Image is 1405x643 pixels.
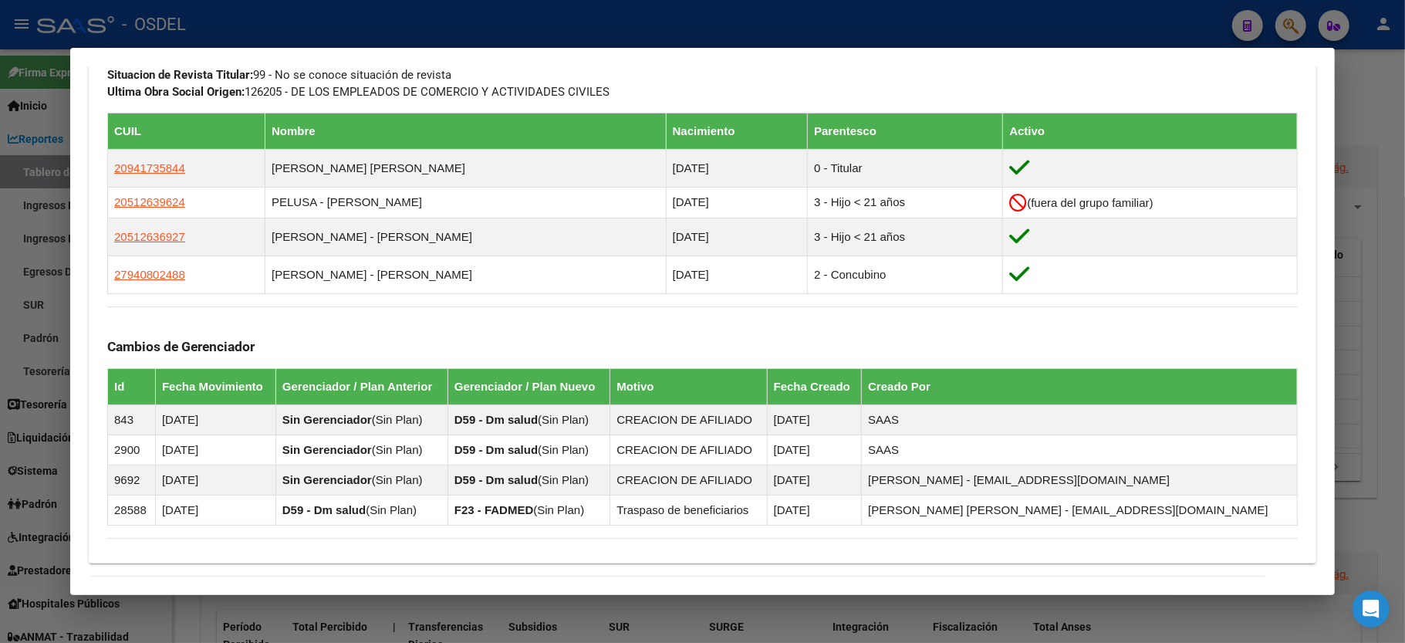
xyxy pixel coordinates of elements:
[155,496,275,526] td: [DATE]
[666,256,808,294] td: [DATE]
[767,435,862,465] td: [DATE]
[108,496,156,526] td: 28588
[808,256,1003,294] td: 2 - Concubino
[155,405,275,435] td: [DATE]
[265,113,667,149] th: Nombre
[114,268,185,281] span: 27940802488
[155,435,275,465] td: [DATE]
[265,149,667,187] td: [PERSON_NAME] [PERSON_NAME]
[542,443,585,456] span: Sin Plan
[862,435,1298,465] td: SAAS
[114,161,185,174] span: 20941735844
[767,369,862,405] th: Fecha Creado
[275,369,448,405] th: Gerenciador / Plan Anterior
[666,187,808,218] td: [DATE]
[666,149,808,187] td: [DATE]
[454,473,538,486] strong: D59 - Dm salud
[537,503,580,516] span: Sin Plan
[265,256,667,294] td: [PERSON_NAME] - [PERSON_NAME]
[862,465,1298,496] td: [PERSON_NAME] - [EMAIL_ADDRESS][DOMAIN_NAME]
[107,68,253,82] strong: Situacion de Revista Titular:
[376,413,419,426] span: Sin Plan
[275,465,448,496] td: ( )
[1027,196,1153,209] span: (fuera del grupo familiar)
[808,218,1003,256] td: 3 - Hijo < 21 años
[862,496,1298,526] td: [PERSON_NAME] [PERSON_NAME] - [EMAIL_ADDRESS][DOMAIN_NAME]
[542,473,585,486] span: Sin Plan
[610,435,767,465] td: CREACION DE AFILIADO
[610,465,767,496] td: CREACION DE AFILIADO
[108,369,156,405] th: Id
[808,187,1003,218] td: 3 - Hijo < 21 años
[808,113,1003,149] th: Parentesco
[265,187,667,218] td: PELUSA - [PERSON_NAME]
[114,230,185,243] span: 20512636927
[114,195,185,208] span: 20512639624
[448,465,610,496] td: ( )
[666,218,808,256] td: [DATE]
[610,496,767,526] td: Traspaso de beneficiarios
[448,435,610,465] td: ( )
[454,443,538,456] strong: D59 - Dm salud
[108,113,265,149] th: CUIL
[265,218,667,256] td: [PERSON_NAME] - [PERSON_NAME]
[275,496,448,526] td: ( )
[1003,113,1298,149] th: Activo
[108,435,156,465] td: 2900
[542,413,585,426] span: Sin Plan
[448,405,610,435] td: ( )
[282,443,372,456] strong: Sin Gerenciador
[862,405,1298,435] td: SAAS
[107,68,451,82] span: 99 - No se conoce situación de revista
[370,503,413,516] span: Sin Plan
[108,405,156,435] td: 843
[107,85,610,99] span: 126205 - DE LOS EMPLEADOS DE COMERCIO Y ACTIVIDADES CIVILES
[155,465,275,496] td: [DATE]
[454,413,538,426] strong: D59 - Dm salud
[454,503,534,516] strong: F23 - FADMED
[282,503,366,516] strong: D59 - Dm salud
[448,369,610,405] th: Gerenciador / Plan Nuevo
[282,473,372,486] strong: Sin Gerenciador
[448,496,610,526] td: ( )
[108,465,156,496] td: 9692
[107,85,245,99] strong: Ultima Obra Social Origen:
[610,405,767,435] td: CREACION DE AFILIADO
[376,473,419,486] span: Sin Plan
[767,496,862,526] td: [DATE]
[275,405,448,435] td: ( )
[767,465,862,496] td: [DATE]
[862,369,1298,405] th: Creado Por
[275,435,448,465] td: ( )
[808,149,1003,187] td: 0 - Titular
[376,443,419,456] span: Sin Plan
[610,369,767,405] th: Motivo
[282,413,372,426] strong: Sin Gerenciador
[107,338,1298,355] h3: Cambios de Gerenciador
[767,405,862,435] td: [DATE]
[1353,591,1390,628] div: Open Intercom Messenger
[155,369,275,405] th: Fecha Movimiento
[666,113,808,149] th: Nacimiento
